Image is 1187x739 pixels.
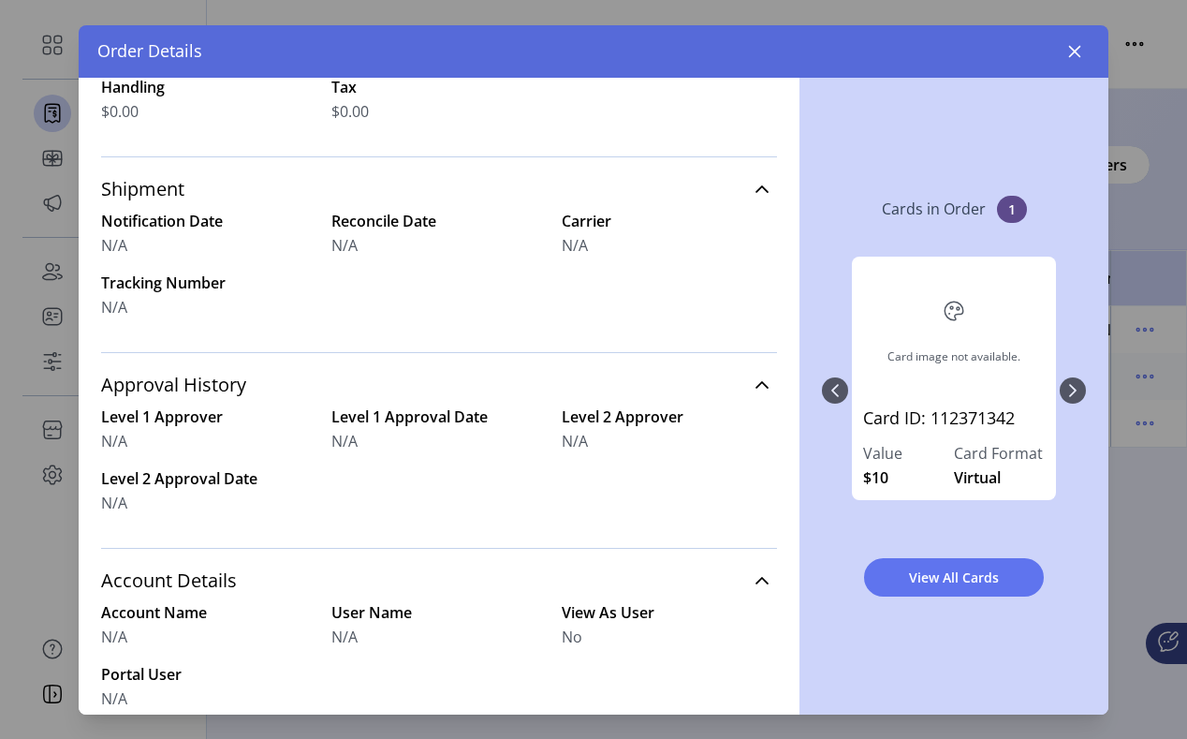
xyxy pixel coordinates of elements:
label: Level 2 Approver [562,406,777,428]
span: N/A [562,430,588,452]
span: N/A [101,687,127,710]
span: Virtual [954,466,1001,489]
span: N/A [101,626,127,648]
span: N/A [101,430,127,452]
div: 0 [848,238,1060,543]
span: Approval History [101,376,246,394]
span: N/A [331,234,358,257]
span: $0.00 [101,100,139,123]
span: $10 [863,466,888,489]
span: View All Cards [888,568,1019,587]
a: Card ID: 112371342 [863,406,1045,442]
span: N/A [331,626,358,648]
span: N/A [101,492,127,514]
label: Handling [101,76,316,98]
p: Cards in Order [882,198,986,220]
span: N/A [331,430,358,452]
label: Portal User [101,663,316,686]
label: Level 2 Approval Date [101,467,316,490]
div: Approval History [101,406,777,537]
button: View All Cards [864,558,1044,597]
label: Account Name [101,601,316,624]
a: Approval History [101,364,777,406]
label: Level 1 Approver [101,406,316,428]
label: Carrier [562,210,777,232]
a: Shipment [101,169,777,210]
label: Tax [331,76,547,98]
div: Account Details [101,601,777,732]
label: Card Format [954,442,1045,465]
label: View As User [562,601,777,624]
label: Value [863,442,954,465]
span: No [562,626,582,648]
span: $0.00 [331,100,369,123]
span: Account Details [101,571,237,590]
div: Card image not available. [887,348,1020,365]
label: Tracking Number [101,272,316,294]
label: Notification Date [101,210,316,232]
span: Shipment [101,180,184,199]
label: User Name [331,601,547,624]
span: N/A [562,234,588,257]
span: 1 [997,196,1027,223]
a: Account Details [101,560,777,601]
label: Reconcile Date [331,210,547,232]
span: Order Details [97,38,202,64]
div: Shipment [101,210,777,341]
label: Level 1 Approval Date [331,406,547,428]
div: Payment [101,14,777,145]
span: N/A [101,296,127,318]
span: N/A [101,234,127,257]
